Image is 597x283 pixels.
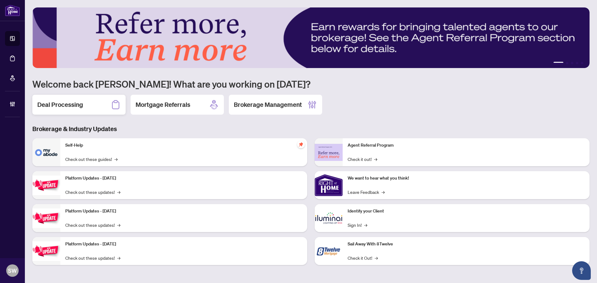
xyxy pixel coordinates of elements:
p: Platform Updates - [DATE] [65,208,302,215]
span: → [382,189,385,195]
h2: Deal Processing [37,100,83,109]
h2: Brokerage Management [234,100,302,109]
a: Leave Feedback→ [348,189,385,195]
img: Platform Updates - June 23, 2025 [32,241,60,261]
span: → [117,254,120,261]
img: Agent Referral Program [315,144,343,161]
a: Check out these guides!→ [65,156,118,162]
a: Check it out!→ [348,156,377,162]
a: Check out these updates!→ [65,189,120,195]
span: → [374,156,377,162]
a: Sign In!→ [348,221,367,228]
img: Sail Away With 8Twelve [315,237,343,265]
p: Platform Updates - [DATE] [65,175,302,182]
p: Sail Away With 8Twelve [348,241,585,248]
span: → [375,254,378,261]
span: → [114,156,118,162]
img: Platform Updates - July 21, 2025 [32,176,60,195]
p: Identify your Client [348,208,585,215]
button: 3 [571,62,573,64]
img: Platform Updates - July 8, 2025 [32,208,60,228]
span: SW [8,266,17,275]
img: We want to hear what you think! [315,171,343,199]
img: Identify your Client [315,204,343,232]
button: 2 [566,62,568,64]
a: Check out these updates!→ [65,221,120,228]
h1: Welcome back [PERSON_NAME]! What are you working on [DATE]? [32,78,590,90]
span: pushpin [297,141,305,148]
span: → [117,189,120,195]
h3: Brokerage & Industry Updates [32,125,590,133]
p: Self-Help [65,142,302,149]
button: 1 [553,62,563,64]
img: Self-Help [32,138,60,166]
h2: Mortgage Referrals [136,100,190,109]
img: Slide 0 [32,7,590,68]
a: Check it Out!→ [348,254,378,261]
img: logo [5,5,20,16]
button: Open asap [572,261,591,280]
span: → [117,221,120,228]
button: 5 [581,62,583,64]
span: → [364,221,367,228]
p: We want to hear what you think! [348,175,585,182]
button: 4 [576,62,578,64]
p: Agent Referral Program [348,142,585,149]
a: Check out these updates!→ [65,254,120,261]
p: Platform Updates - [DATE] [65,241,302,248]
